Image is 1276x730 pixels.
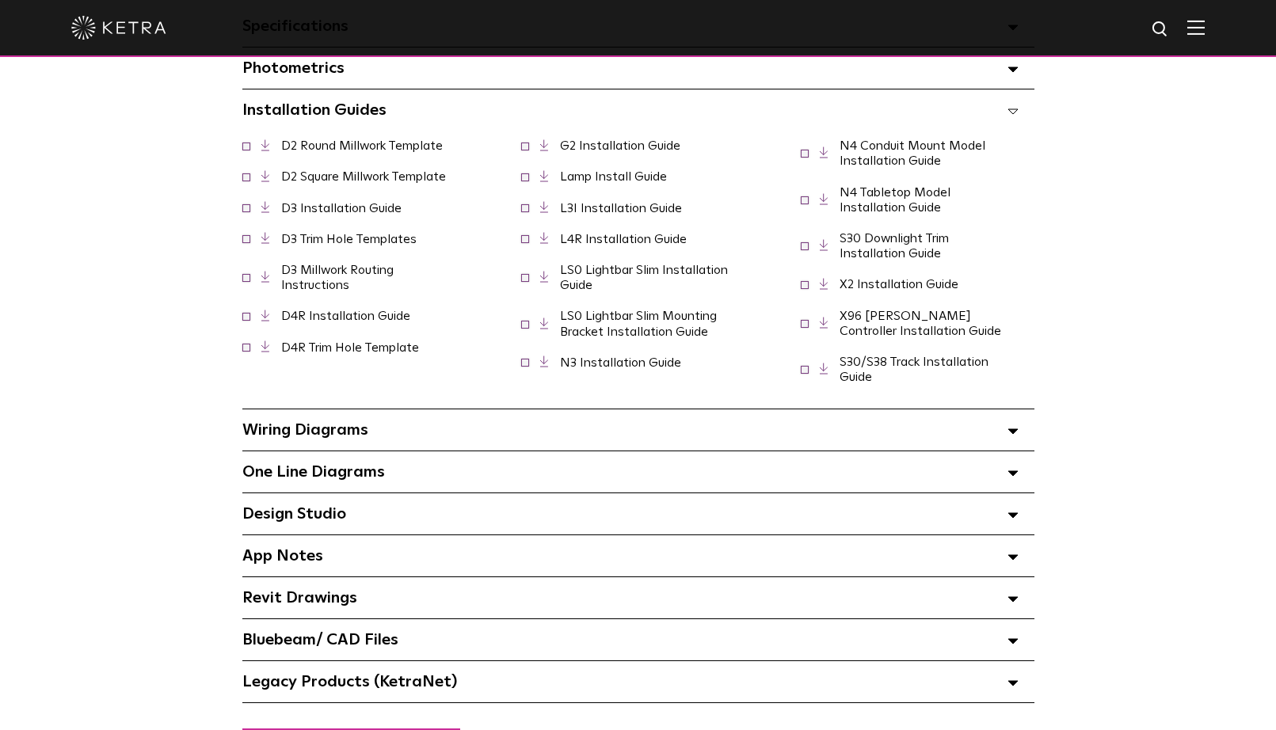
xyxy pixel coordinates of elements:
a: N3 Installation Guide [560,356,681,369]
a: X96 [PERSON_NAME] Controller Installation Guide [840,310,1001,337]
img: search icon [1151,20,1171,40]
a: D2 Round Millwork Template [281,139,443,152]
a: N4 Conduit Mount Model Installation Guide [840,139,985,167]
a: Lamp Install Guide [560,170,667,183]
span: One Line Diagrams [242,464,385,480]
span: Photometrics [242,60,345,76]
img: Hamburger%20Nav.svg [1187,20,1205,35]
a: D3 Trim Hole Templates [281,233,417,245]
span: Legacy Products (KetraNet) [242,674,457,690]
a: D2 Square Millwork Template [281,170,446,183]
a: D4R Installation Guide [281,310,410,322]
a: S30/S38 Track Installation Guide [840,355,988,383]
span: Bluebeam/ CAD Files [242,632,398,648]
a: LS0 Lightbar Slim Mounting Bracket Installation Guide [560,310,717,337]
span: Revit Drawings [242,590,357,606]
a: D3 Millwork Routing Instructions [281,264,394,291]
span: Wiring Diagrams [242,422,368,438]
a: L3I Installation Guide [560,202,682,215]
a: X2 Installation Guide [840,278,958,291]
span: Installation Guides [242,102,387,118]
a: G2 Installation Guide [560,139,680,152]
a: S30 Downlight Trim Installation Guide [840,232,949,260]
a: D4R Trim Hole Template [281,341,419,354]
a: N4 Tabletop Model Installation Guide [840,186,950,214]
a: L4R Installation Guide [560,233,687,245]
img: ketra-logo-2019-white [71,16,166,40]
span: Design Studio [242,506,346,522]
span: App Notes [242,548,323,564]
a: D3 Installation Guide [281,202,402,215]
a: LS0 Lightbar Slim Installation Guide [560,264,728,291]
